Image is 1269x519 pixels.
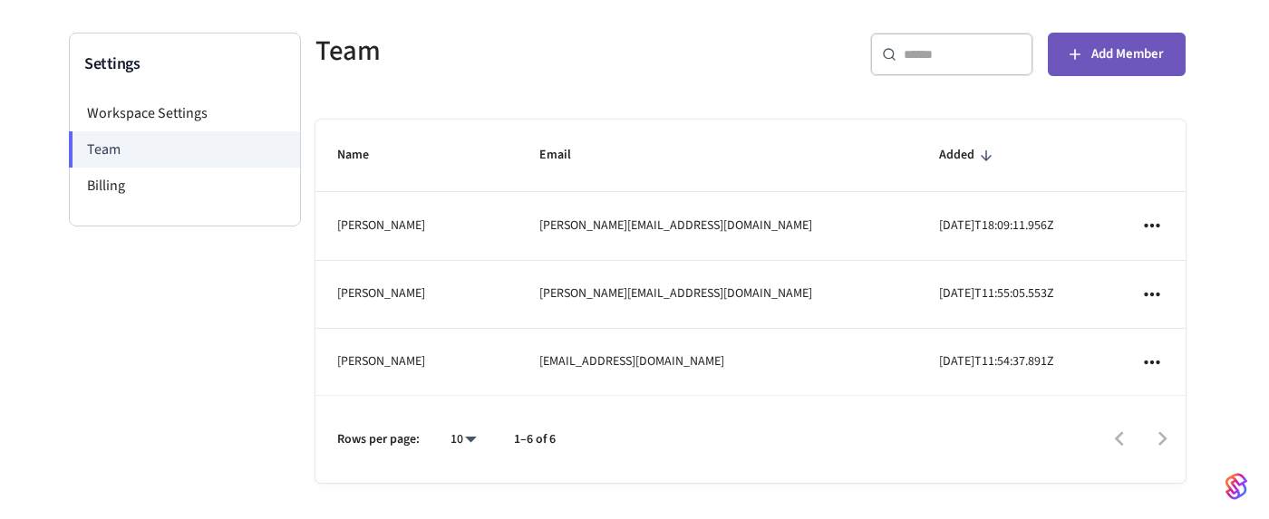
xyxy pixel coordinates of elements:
[1225,472,1247,501] img: SeamLogoGradient.69752ec5.svg
[84,52,286,77] h3: Settings
[441,427,485,453] div: 10
[917,261,1118,329] td: [DATE]T11:55:05.553Z
[917,329,1118,397] td: [DATE]T11:54:37.891Z
[315,33,740,70] h5: Team
[315,192,518,260] td: [PERSON_NAME]
[337,141,392,169] span: Name
[518,329,918,397] td: [EMAIL_ADDRESS][DOMAIN_NAME]
[1048,33,1186,76] button: Add Member
[70,95,300,131] li: Workspace Settings
[315,261,518,329] td: [PERSON_NAME]
[539,141,595,169] span: Email
[518,261,918,329] td: [PERSON_NAME][EMAIL_ADDRESS][DOMAIN_NAME]
[917,192,1118,260] td: [DATE]T18:09:11.956Z
[70,168,300,204] li: Billing
[514,430,556,449] p: 1–6 of 6
[69,131,300,168] li: Team
[939,141,998,169] span: Added
[337,430,420,449] p: Rows per page:
[1091,43,1164,66] span: Add Member
[518,192,918,260] td: [PERSON_NAME][EMAIL_ADDRESS][DOMAIN_NAME]
[315,329,518,397] td: [PERSON_NAME]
